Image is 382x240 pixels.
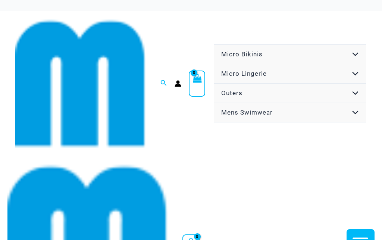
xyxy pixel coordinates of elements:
[160,79,167,88] a: Search icon link
[175,80,181,87] a: Account icon link
[221,50,263,58] span: Micro Bikinis
[214,84,366,103] a: OutersMenu ToggleMenu Toggle
[221,109,273,116] span: Mens Swimwear
[15,18,146,149] img: cropped mm emblem
[214,64,366,84] a: Micro LingerieMenu ToggleMenu Toggle
[214,103,366,122] a: Mens SwimwearMenu ToggleMenu Toggle
[214,45,366,64] a: Micro BikinisMenu ToggleMenu Toggle
[221,89,242,97] span: Outers
[189,71,205,97] a: View Shopping Cart, empty
[213,43,367,124] nav: Site Navigation
[221,70,267,77] span: Micro Lingerie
